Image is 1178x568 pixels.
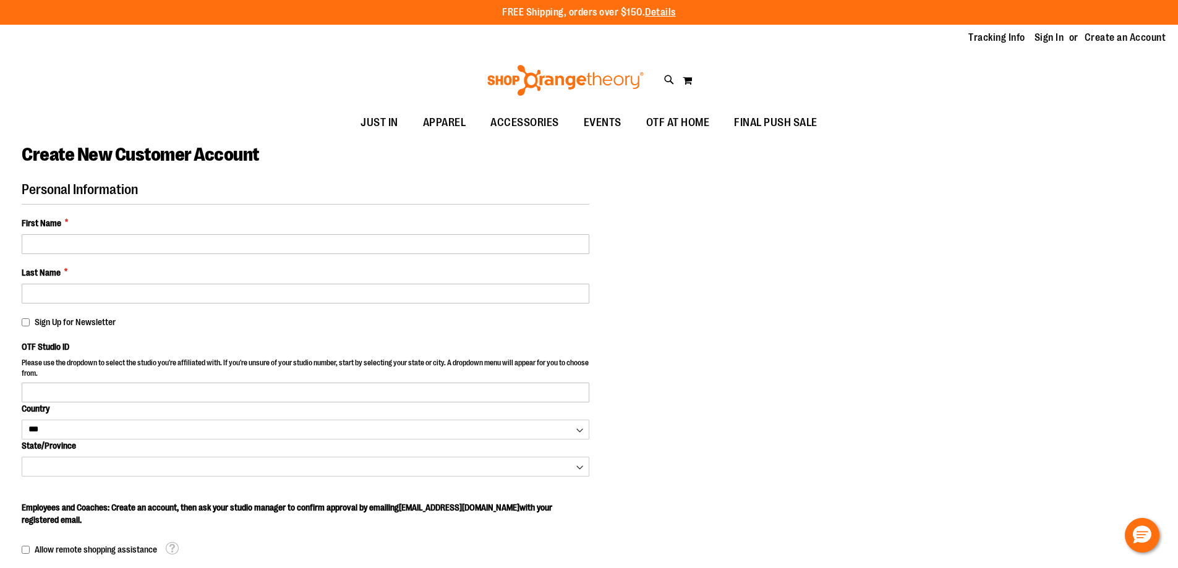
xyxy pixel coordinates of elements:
a: OTF AT HOME [634,109,722,137]
span: FINAL PUSH SALE [734,109,817,137]
a: Create an Account [1085,31,1166,45]
span: Allow remote shopping assistance [35,545,157,554]
a: JUST IN [348,109,411,137]
span: First Name [22,217,61,229]
a: Tracking Info [968,31,1025,45]
span: Create New Customer Account [22,144,259,165]
p: FREE Shipping, orders over $150. [502,6,676,20]
span: OTF Studio ID [22,342,69,352]
a: FINAL PUSH SALE [722,109,830,137]
img: Shop Orangetheory [485,65,646,96]
span: Country [22,404,49,413]
span: Personal Information [22,182,138,197]
span: Last Name [22,266,61,279]
span: EVENTS [584,109,621,137]
span: OTF AT HOME [646,109,710,137]
p: Please use the dropdown to select the studio you're affiliated with. If you're unsure of your stu... [22,358,589,382]
span: Sign Up for Newsletter [35,317,116,327]
span: State/Province [22,441,76,451]
a: APPAREL [411,109,479,137]
a: Sign In [1035,31,1064,45]
span: ACCESSORIES [490,109,559,137]
button: Hello, have a question? Let’s chat. [1125,518,1159,553]
a: EVENTS [571,109,634,137]
a: ACCESSORIES [478,109,571,137]
span: JUST IN [361,109,398,137]
a: Details [645,7,676,18]
span: Employees and Coaches: Create an account, then ask your studio manager to confirm approval by ema... [22,502,552,525]
span: APPAREL [423,109,466,137]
